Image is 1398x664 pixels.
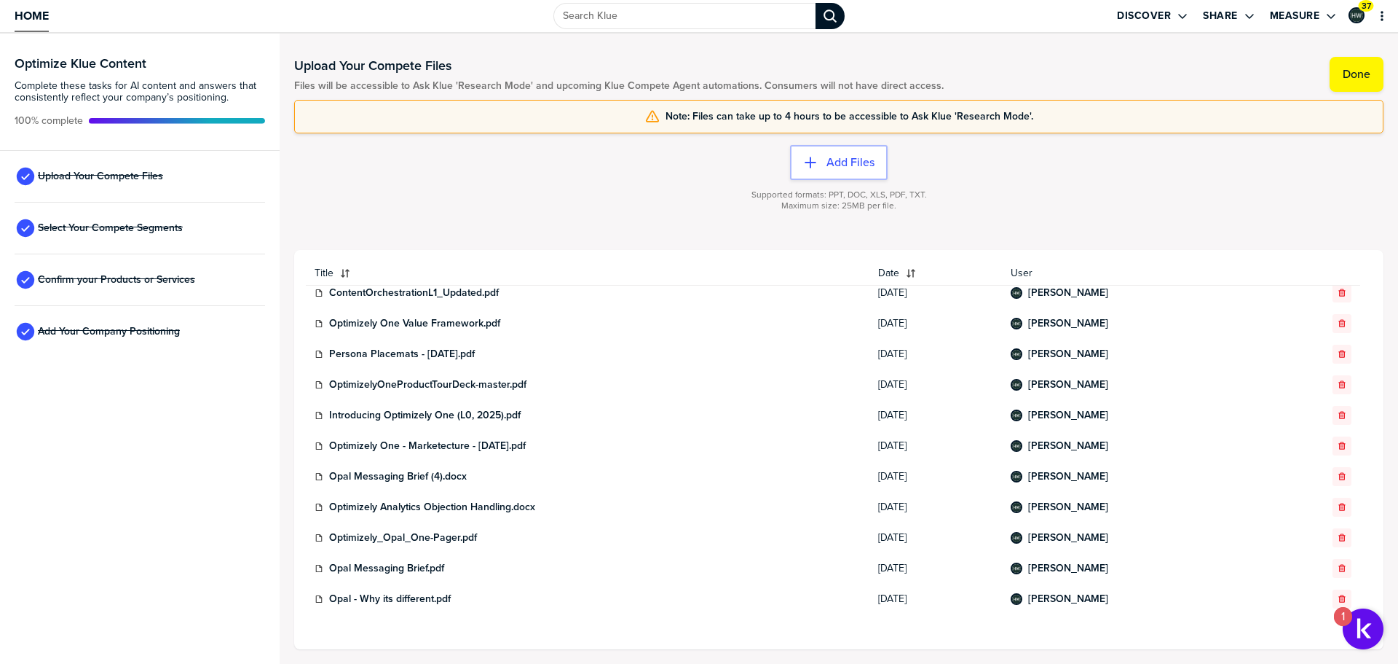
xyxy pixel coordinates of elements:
[329,501,535,513] a: Optimizely Analytics Objection Handling.docx
[826,155,874,170] label: Add Files
[878,440,993,452] span: [DATE]
[1270,9,1320,23] label: Measure
[1028,348,1108,360] a: [PERSON_NAME]
[1330,57,1383,92] button: Done
[1203,9,1238,23] label: Share
[878,563,993,574] span: [DATE]
[329,593,451,605] a: Opal - Why its different.pdf
[1011,348,1022,360] div: Haley Williams
[38,222,183,234] span: Select Your Compete Segments
[878,532,993,544] span: [DATE]
[553,3,815,29] input: Search Klue
[329,440,526,452] a: Optimizely One - Marketecture - [DATE].pdf
[1011,501,1022,513] div: Haley Williams
[329,532,477,544] a: Optimizely_Opal_One-Pager.pdf
[1341,617,1345,636] div: 1
[1011,410,1022,421] div: Haley Williams
[329,287,499,299] a: ContentOrchestrationL1_Updated.pdf
[1028,471,1108,483] a: [PERSON_NAME]
[1343,609,1383,649] button: Open Resource Center, 1 new notification
[38,274,195,286] span: Confirm your Products or Services
[1028,501,1108,513] a: [PERSON_NAME]
[1011,593,1022,605] div: Haley Williams
[1028,287,1108,299] a: [PERSON_NAME]
[1012,595,1021,604] img: 64e45ff9b10861f717a37c775829af77-sml.png
[1011,379,1022,391] div: Haley Williams
[1348,7,1365,23] div: Haley Williams
[878,471,993,483] span: [DATE]
[878,501,993,513] span: [DATE]
[1350,9,1363,22] img: 64e45ff9b10861f717a37c775829af77-sml.png
[329,318,500,329] a: Optimizely One Value Framework.pdf
[1012,503,1021,512] img: 64e45ff9b10861f717a37c775829af77-sml.png
[329,563,444,574] a: Opal Messaging Brief.pdf
[1011,287,1022,299] div: Haley Williams
[878,318,993,329] span: [DATE]
[815,3,845,29] div: Search Klue
[781,200,896,211] span: Maximum size: 25MB per file.
[329,410,521,421] a: Introducing Optimizely One (L0, 2025).pdf
[1011,563,1022,574] div: Haley Williams
[315,267,333,279] span: Title
[1012,564,1021,573] img: 64e45ff9b10861f717a37c775829af77-sml.png
[1028,593,1108,605] a: [PERSON_NAME]
[329,379,526,391] a: OptimizelyOneProductTourDeck-master.pdf
[869,262,1002,285] button: Date
[294,80,944,92] span: Files will be accessible to Ask Klue 'Research Mode' and upcoming Klue Compete Agent automations....
[329,348,475,360] a: Persona Placemats - [DATE].pdf
[1028,440,1108,452] a: [PERSON_NAME]
[790,145,888,180] button: Add Files
[1028,410,1108,421] a: [PERSON_NAME]
[38,171,163,182] span: Upload Your Compete Files
[751,190,927,200] span: Supported formats: PPT, DOC, XLS, PDF, TXT.
[1028,318,1108,329] a: [PERSON_NAME]
[1012,380,1021,389] img: 64e45ff9b10861f717a37c775829af77-sml.png
[306,262,869,285] button: Title
[1012,472,1021,481] img: 64e45ff9b10861f717a37c775829af77-sml.png
[878,267,899,279] span: Date
[15,115,83,127] span: Active
[878,410,993,421] span: [DATE]
[878,287,993,299] span: [DATE]
[1011,532,1022,544] div: Haley Williams
[666,111,1033,122] span: Note: Files can take up to 4 hours to be accessible to Ask Klue 'Research Mode'.
[1362,1,1371,12] span: 37
[15,80,265,103] span: Complete these tasks for AI content and answers that consistently reflect your company’s position...
[1028,563,1108,574] a: [PERSON_NAME]
[1012,350,1021,359] img: 64e45ff9b10861f717a37c775829af77-sml.png
[1012,289,1021,297] img: 64e45ff9b10861f717a37c775829af77-sml.png
[1347,6,1366,25] a: Edit Profile
[329,471,467,483] a: Opal Messaging Brief (4).docx
[1028,379,1108,391] a: [PERSON_NAME]
[1012,442,1021,450] img: 64e45ff9b10861f717a37c775829af77-sml.png
[1011,267,1265,279] span: User
[1012,319,1021,328] img: 64e45ff9b10861f717a37c775829af77-sml.png
[878,379,993,391] span: [DATE]
[1012,534,1021,542] img: 64e45ff9b10861f717a37c775829af77-sml.png
[294,57,944,74] h1: Upload Your Compete Files
[1011,318,1022,329] div: Haley Williams
[1012,411,1021,420] img: 64e45ff9b10861f717a37c775829af77-sml.png
[878,348,993,360] span: [DATE]
[1011,440,1022,452] div: Haley Williams
[1343,67,1370,82] label: Done
[15,9,49,22] span: Home
[1117,9,1171,23] label: Discover
[1011,471,1022,483] div: Haley Williams
[15,57,265,70] h3: Optimize Klue Content
[878,593,993,605] span: [DATE]
[38,326,180,337] span: Add Your Company Positioning
[1028,532,1108,544] a: [PERSON_NAME]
